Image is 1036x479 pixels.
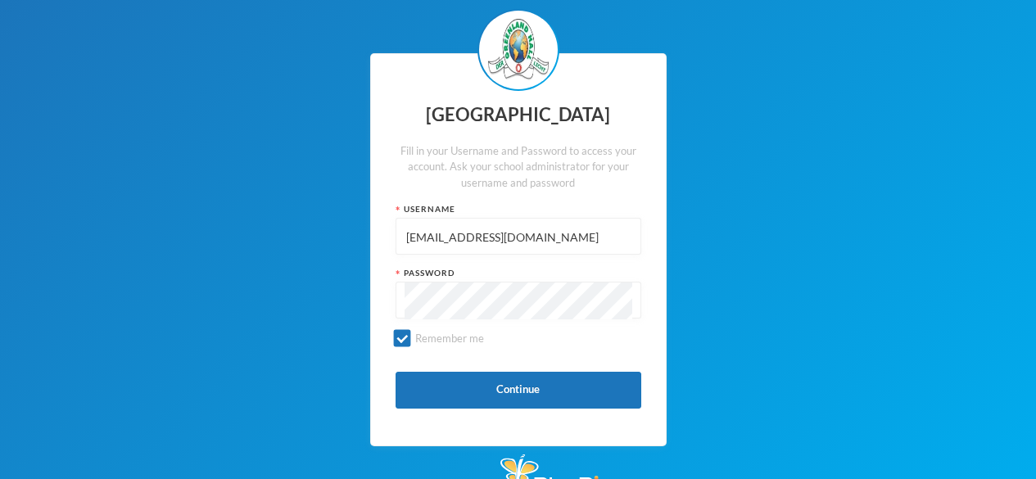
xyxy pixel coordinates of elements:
[396,203,641,215] div: Username
[409,332,491,345] span: Remember me
[396,372,641,409] button: Continue
[396,267,641,279] div: Password
[396,143,641,192] div: Fill in your Username and Password to access your account. Ask your school administrator for your...
[396,99,641,131] div: [GEOGRAPHIC_DATA]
